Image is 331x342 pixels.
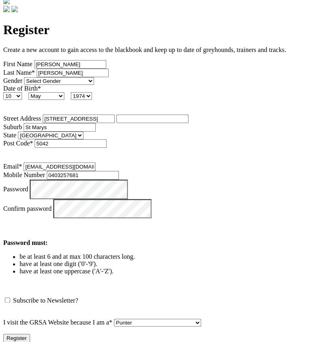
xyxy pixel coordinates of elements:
img: twitter.svg [11,6,18,12]
p: Create a new account to gain access to the blackbook and keep up to date of greyhounds, trainers ... [3,46,328,54]
li: be at least 6 and at max 100 characters long. [20,253,328,260]
label: First Name [3,61,33,67]
label: Street Address [3,115,41,122]
h1: Register [3,22,328,37]
img: facebook.svg [3,6,10,12]
b: Password must: [3,239,48,246]
label: State [3,132,16,139]
label: Post Code [3,140,33,147]
label: Mobile Number [3,171,45,178]
label: I visit the GRSA Website because I am a [3,319,112,326]
label: Email [3,163,22,170]
li: have at least one uppercase ('A'-'Z'). [20,268,328,275]
label: Date of Birth [3,85,41,92]
label: Suburb [3,123,22,130]
label: Confirm password [3,205,52,212]
label: Password [3,185,28,192]
li: have at least one digit ('0'-'9'). [20,260,328,268]
label: Last Name [3,69,35,76]
label: Gender [3,77,22,84]
label: Subscribe to Newsletter? [13,297,78,304]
